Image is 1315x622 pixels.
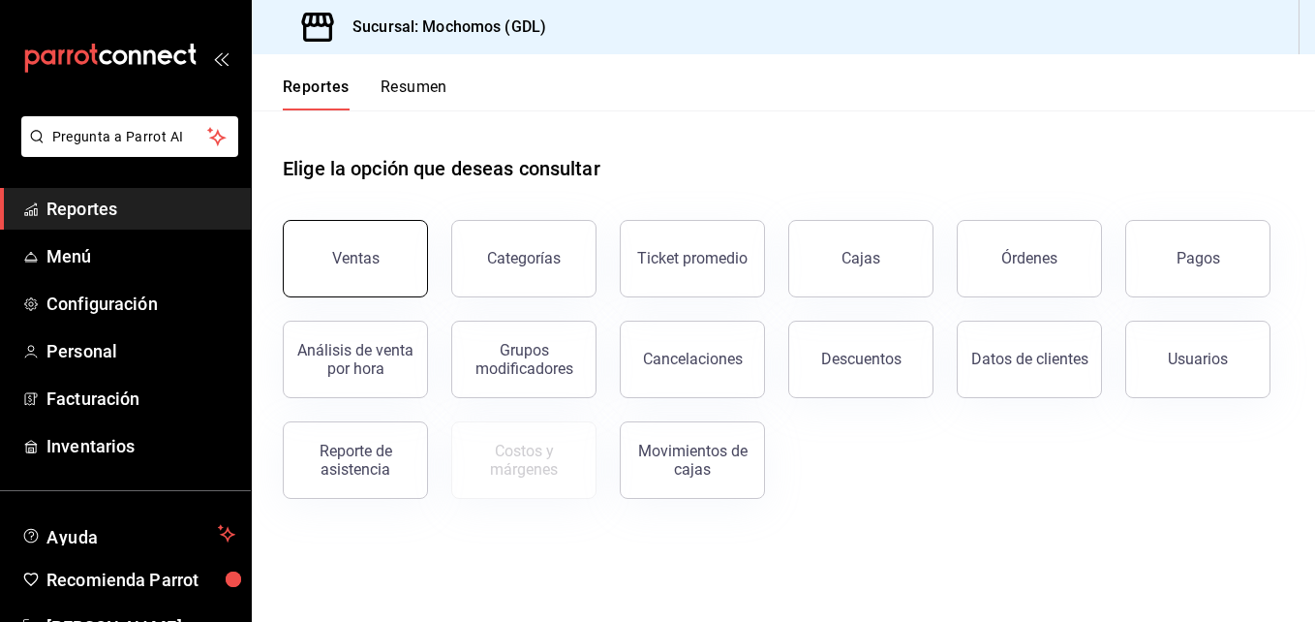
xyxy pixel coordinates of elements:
button: Usuarios [1125,321,1270,398]
div: Cajas [841,249,880,267]
span: Reportes [46,196,235,222]
button: Ticket promedio [620,220,765,297]
h1: Elige la opción que deseas consultar [283,154,600,183]
button: Análisis de venta por hora [283,321,428,398]
button: Reporte de asistencia [283,421,428,499]
button: Categorías [451,220,596,297]
div: Movimientos de cajas [632,442,752,479]
div: Órdenes [1001,249,1057,267]
div: Ticket promedio [637,249,748,267]
span: Facturación [46,386,235,412]
span: Pregunta a Parrot AI [52,127,208,147]
div: Costos y márgenes [464,442,584,479]
span: Ayuda [46,522,210,545]
button: Reportes [283,78,350,110]
span: Personal [46,338,235,364]
button: Resumen [381,78,447,110]
span: Inventarios [46,433,235,459]
div: Ventas [332,249,380,267]
h3: Sucursal: Mochomos (GDL) [337,16,546,39]
span: Menú [46,243,235,269]
div: Pagos [1177,249,1220,267]
span: Recomienda Parrot [46,567,235,593]
div: Cancelaciones [643,350,743,368]
button: Pagos [1125,220,1270,297]
div: Análisis de venta por hora [295,341,415,378]
div: Reporte de asistencia [295,442,415,479]
button: Cajas [788,220,933,297]
div: Usuarios [1168,350,1228,368]
button: Descuentos [788,321,933,398]
button: Contrata inventarios para ver este reporte [451,421,596,499]
button: Órdenes [957,220,1102,297]
button: Cancelaciones [620,321,765,398]
button: Datos de clientes [957,321,1102,398]
button: open_drawer_menu [213,50,229,66]
a: Pregunta a Parrot AI [14,140,238,161]
button: Pregunta a Parrot AI [21,116,238,157]
button: Movimientos de cajas [620,421,765,499]
div: Categorías [487,249,561,267]
button: Grupos modificadores [451,321,596,398]
button: Ventas [283,220,428,297]
div: Grupos modificadores [464,341,584,378]
div: Descuentos [821,350,902,368]
span: Configuración [46,291,235,317]
div: navigation tabs [283,78,447,110]
div: Datos de clientes [971,350,1088,368]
